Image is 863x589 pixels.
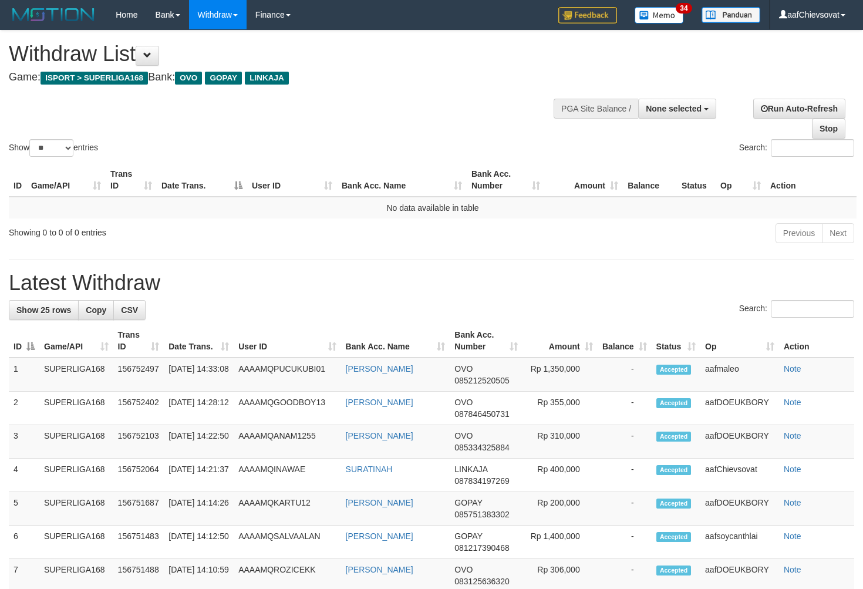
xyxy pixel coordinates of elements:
[522,324,597,358] th: Amount: activate to sort column ascending
[9,392,39,425] td: 2
[702,7,760,23] img: panduan.png
[623,163,677,197] th: Balance
[598,425,652,459] td: -
[41,72,148,85] span: ISPORT > SUPERLIGA168
[522,459,597,492] td: Rp 400,000
[9,6,98,23] img: MOTION_logo.png
[113,324,164,358] th: Trans ID: activate to sort column ascending
[234,324,341,358] th: User ID: activate to sort column ascending
[121,305,138,315] span: CSV
[739,139,854,157] label: Search:
[454,531,482,541] span: GOPAY
[346,398,413,407] a: [PERSON_NAME]
[522,392,597,425] td: Rp 355,000
[9,425,39,459] td: 3
[113,459,164,492] td: 156752064
[545,163,623,197] th: Amount: activate to sort column ascending
[346,531,413,541] a: [PERSON_NAME]
[676,3,692,14] span: 34
[9,197,857,218] td: No data available in table
[454,443,509,452] span: Copy 085334325884 to clipboard
[771,300,854,318] input: Search:
[700,526,779,559] td: aafsoycanthlai
[784,531,801,541] a: Note
[700,425,779,459] td: aafDOEUKBORY
[29,139,73,157] select: Showentries
[522,526,597,559] td: Rp 1,400,000
[598,459,652,492] td: -
[554,99,638,119] div: PGA Site Balance /
[776,223,822,243] a: Previous
[656,432,692,442] span: Accepted
[113,425,164,459] td: 156752103
[454,364,473,373] span: OVO
[454,577,509,586] span: Copy 083125636320 to clipboard
[700,324,779,358] th: Op: activate to sort column ascending
[454,431,473,440] span: OVO
[113,358,164,392] td: 156752497
[700,459,779,492] td: aafChievsovat
[656,566,692,575] span: Accepted
[113,526,164,559] td: 156751483
[522,358,597,392] td: Rp 1,350,000
[784,498,801,507] a: Note
[234,492,341,526] td: AAAAMQKARTU12
[106,163,157,197] th: Trans ID: activate to sort column ascending
[234,526,341,559] td: AAAAMQSALVAALAN
[646,104,702,113] span: None selected
[598,392,652,425] td: -
[9,222,351,238] div: Showing 0 to 0 of 0 entries
[766,163,857,197] th: Action
[677,163,716,197] th: Status
[164,526,234,559] td: [DATE] 14:12:50
[113,392,164,425] td: 156752402
[454,409,509,419] span: Copy 087846450731 to clipboard
[164,358,234,392] td: [DATE] 14:33:08
[113,492,164,526] td: 156751687
[341,324,450,358] th: Bank Acc. Name: activate to sort column ascending
[716,163,766,197] th: Op: activate to sort column ascending
[9,42,564,66] h1: Withdraw List
[346,565,413,574] a: [PERSON_NAME]
[157,163,247,197] th: Date Trans.: activate to sort column descending
[39,492,113,526] td: SUPERLIGA168
[454,476,509,486] span: Copy 087834197269 to clipboard
[346,364,413,373] a: [PERSON_NAME]
[700,492,779,526] td: aafDOEUKBORY
[9,139,98,157] label: Show entries
[812,119,845,139] a: Stop
[39,526,113,559] td: SUPERLIGA168
[784,565,801,574] a: Note
[346,431,413,440] a: [PERSON_NAME]
[26,163,106,197] th: Game/API: activate to sort column ascending
[86,305,106,315] span: Copy
[700,358,779,392] td: aafmaleo
[635,7,684,23] img: Button%20Memo.svg
[454,376,509,385] span: Copy 085212520505 to clipboard
[656,365,692,375] span: Accepted
[39,324,113,358] th: Game/API: activate to sort column ascending
[39,459,113,492] td: SUPERLIGA168
[638,99,716,119] button: None selected
[454,543,509,553] span: Copy 081217390468 to clipboard
[346,498,413,507] a: [PERSON_NAME]
[164,425,234,459] td: [DATE] 14:22:50
[450,324,522,358] th: Bank Acc. Number: activate to sort column ascending
[779,324,854,358] th: Action
[245,72,289,85] span: LINKAJA
[771,139,854,157] input: Search:
[598,324,652,358] th: Balance: activate to sort column ascending
[9,324,39,358] th: ID: activate to sort column descending
[164,459,234,492] td: [DATE] 14:21:37
[739,300,854,318] label: Search:
[113,300,146,320] a: CSV
[454,510,509,519] span: Copy 085751383302 to clipboard
[598,492,652,526] td: -
[598,526,652,559] td: -
[784,465,801,474] a: Note
[522,425,597,459] td: Rp 310,000
[656,465,692,475] span: Accepted
[175,72,202,85] span: OVO
[9,492,39,526] td: 5
[9,459,39,492] td: 4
